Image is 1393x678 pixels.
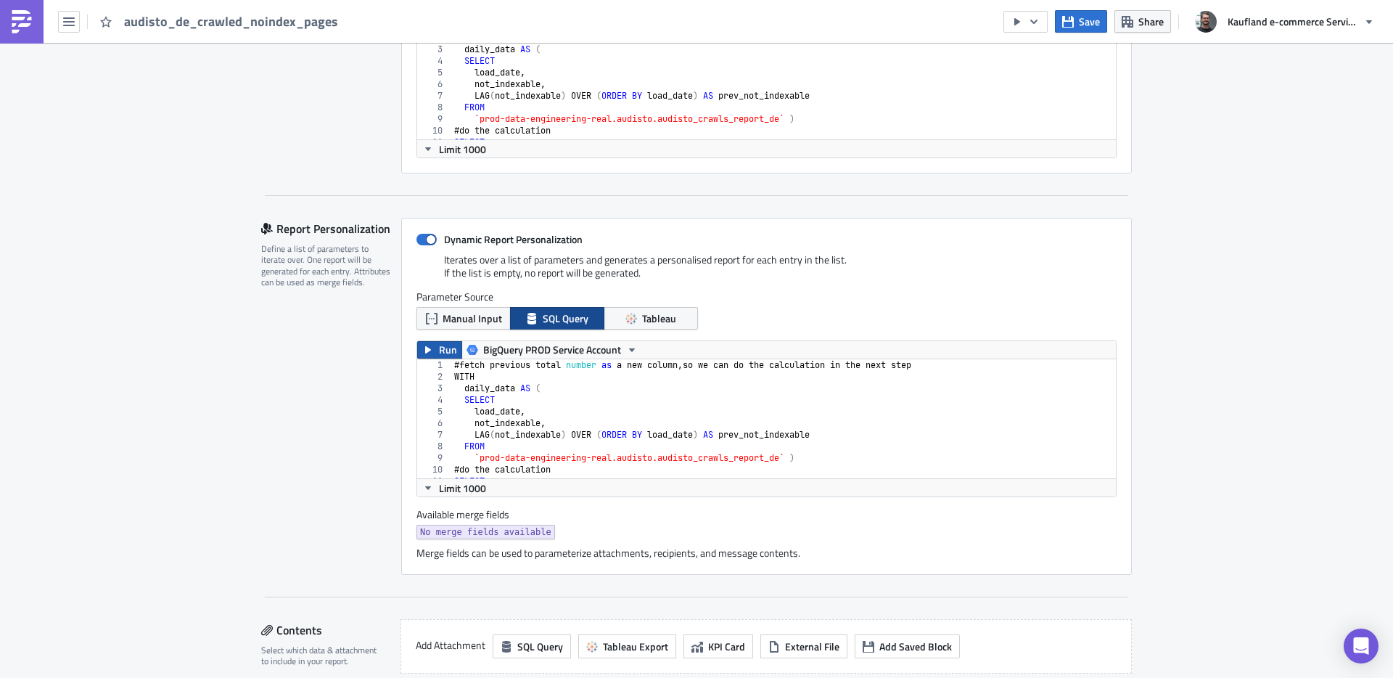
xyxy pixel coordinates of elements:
button: Share [1114,10,1171,33]
div: 4 [417,55,452,67]
div: 1 [417,359,452,371]
span: Save [1079,14,1100,29]
span: Share [1138,14,1164,29]
a: No merge fields available [416,525,555,539]
div: Iterates over a list of parameters and generates a personalised report for each entry in the list... [416,253,1117,290]
span: External File [785,639,839,654]
div: Merge fields can be used to parameterize attachments, recipients, and message contents. [416,547,1117,560]
strong: Dynamic Report Personalization [444,232,583,247]
button: Manual Input [416,307,511,330]
div: 8 [417,102,452,113]
div: 10 [417,125,452,136]
span: BigQuery PROD Service Account [483,341,621,359]
label: Available merge fields [416,508,525,521]
span: Manual Input [443,311,502,326]
button: KPI Card [683,634,753,658]
span: KPI Card [708,639,745,654]
body: Rich Text Area. Press ALT-0 for help. [6,6,693,49]
button: Save [1055,10,1107,33]
div: 3 [417,44,452,55]
button: Tableau Export [578,634,676,658]
button: Tableau [604,307,698,330]
span: No merge fields available [420,525,551,539]
span: Tableau Export [603,639,668,654]
span: SQL Query [517,639,563,654]
button: External File [760,634,847,658]
button: Add Saved Block [855,634,960,658]
div: 3 [417,383,452,394]
span: Limit 1000 [439,481,486,496]
img: PushMetrics [10,10,33,33]
button: Run [417,341,462,359]
label: Parameter Source [416,290,1117,303]
label: Add Attachment [416,634,485,656]
div: 7 [417,429,452,441]
button: Kaufland e-commerce Services GmbH & Co. KG [1186,6,1382,38]
div: Define a list of parameters to iterate over. One report will be generated for each entry. Attribu... [261,243,392,288]
strong: {{ row.percentage_change }}% [6,38,152,49]
span: SQL Query [543,311,588,326]
div: 11 [417,136,452,148]
span: audisto_de_crawled_noindex_pages [124,13,340,30]
div: 9 [417,452,452,464]
div: 7 [417,90,452,102]
div: 6 [417,78,452,90]
strong: {{ row.load_date }} [208,22,297,33]
div: 11 [417,475,452,487]
strong: noindex [79,22,118,33]
div: 5 [417,67,452,78]
div: Open Intercom Messenger [1344,629,1378,663]
div: 8 [417,441,452,452]
button: BigQuery PROD Service Account [461,341,643,359]
span: Tableau [642,311,676,326]
button: Limit 1000 [417,140,491,158]
div: 6 [417,417,452,429]
div: Select which data & attachment to include in your report. [261,645,384,667]
button: SQL Query [493,634,571,658]
div: 4 [417,394,452,406]
img: Avatar [1193,9,1218,34]
div: 5 [417,406,452,417]
button: Limit 1000 [417,479,491,497]
span: Kaufland e-commerce Services GmbH & Co. KG [1228,14,1358,29]
span: Limit 1000 [439,142,486,157]
p: Change crawled URLs in :flag-de: on compared to the day before: [6,22,693,33]
button: SQL Query [510,307,604,330]
span: Run [439,341,457,359]
div: 2 [417,371,452,383]
div: Contents [261,619,384,641]
div: 9 [417,113,452,125]
p: :warning: Noindexable pages crawled by audisto changed significantly [6,6,693,17]
div: Report Personalization [261,218,401,240]
div: 10 [417,464,452,475]
span: Add Saved Block [879,639,952,654]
